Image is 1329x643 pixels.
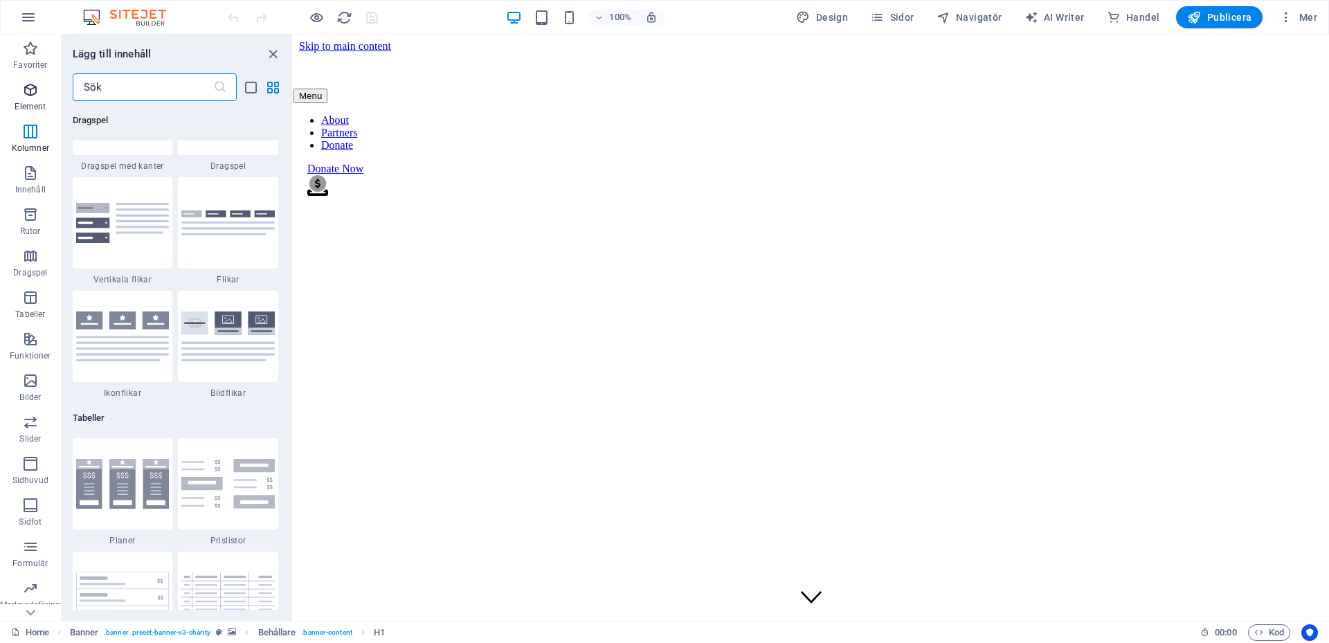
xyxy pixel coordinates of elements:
[336,10,352,26] i: Uppdatera sida
[1279,10,1317,24] span: Mer
[181,459,275,509] img: pricing-lists.svg
[1176,6,1263,28] button: Publicera
[178,291,278,399] div: Bildflikar
[609,9,631,26] h6: 100%
[11,624,49,641] a: Klicka för att avbryta val. Dubbelklicka för att öppna sidor
[242,79,259,96] button: list-view
[1101,6,1166,28] button: Handel
[264,79,281,96] button: grid-view
[178,388,278,399] span: Bildflikar
[73,73,213,101] input: Sök
[73,535,173,546] span: Planer
[73,46,152,62] h6: Lägg till innehåll
[19,516,42,527] p: Sidfot
[104,624,210,641] span: . banner .preset-banner-v3-charity
[1200,624,1237,641] h6: Sessionstid
[76,459,170,509] img: plans.svg
[15,101,46,112] p: Element
[1224,627,1227,637] span: :
[645,11,658,24] i: Justera zoomnivån automatiskt vid storleksändring för att passa vald enhet.
[588,9,638,26] button: 100%
[12,143,49,154] p: Kolumner
[258,624,296,641] span: Klicka för att välja. Dubbelklicka för att redigera
[20,226,41,237] p: Rutor
[13,60,47,71] p: Favoriter
[181,572,275,622] img: table-grid.svg
[15,309,45,320] p: Tabeller
[1254,624,1284,641] span: Kod
[374,624,385,641] span: Klicka för att välja. Dubbelklicka för att redigera
[6,6,98,17] a: Skip to main content
[1019,6,1090,28] button: AI Writer
[1248,624,1290,641] button: Kod
[76,572,170,623] img: pricing-table.svg
[264,46,281,62] button: close panel
[790,6,853,28] button: Design
[15,184,46,195] p: Innehåll
[228,628,236,636] i: Det här elementet innehåller en bakgrund
[73,291,173,399] div: Ikonflikar
[796,10,848,24] span: Design
[76,311,170,361] img: accordion-icon-tabs.svg
[1187,10,1251,24] span: Publicera
[178,161,278,172] span: Dragspel
[12,558,48,569] p: Formulär
[1107,10,1160,24] span: Handel
[10,350,51,361] p: Funktioner
[178,274,278,285] span: Flikar
[12,475,48,486] p: Sidhuvud
[790,6,853,28] div: Design (Ctrl+Alt+Y)
[70,624,99,641] span: Klicka för att välja. Dubbelklicka för att redigera
[937,10,1002,24] span: Navigatör
[1215,624,1236,641] span: 00 00
[80,9,183,26] img: Editor Logo
[181,311,275,361] img: image-tabs-accordion.svg
[70,624,386,641] nav: breadcrumb
[931,6,1008,28] button: Navigatör
[1024,10,1085,24] span: AI Writer
[73,274,173,285] span: Vertikala flikar
[336,9,352,26] button: reload
[178,177,278,285] div: Flikar
[76,203,170,244] img: accordion-vertical-tabs.svg
[178,535,278,546] span: Prislistor
[301,624,352,641] span: . banner-content
[865,6,919,28] button: Sidor
[1274,6,1323,28] button: Mer
[216,628,222,636] i: Det här elementet är en anpassningsbar förinställning
[181,210,275,235] img: accordion-tabs.svg
[73,438,173,546] div: Planer
[73,112,278,129] h6: Dragspel
[73,161,173,172] span: Dragspel med kanter
[870,10,914,24] span: Sidor
[19,433,41,444] p: Slider
[73,177,173,285] div: Vertikala flikar
[178,438,278,546] div: Prislistor
[73,410,278,426] h6: Tabeller
[13,267,47,278] p: Dragspel
[73,388,173,399] span: Ikonflikar
[1301,624,1318,641] button: Usercentrics
[19,392,41,403] p: Bilder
